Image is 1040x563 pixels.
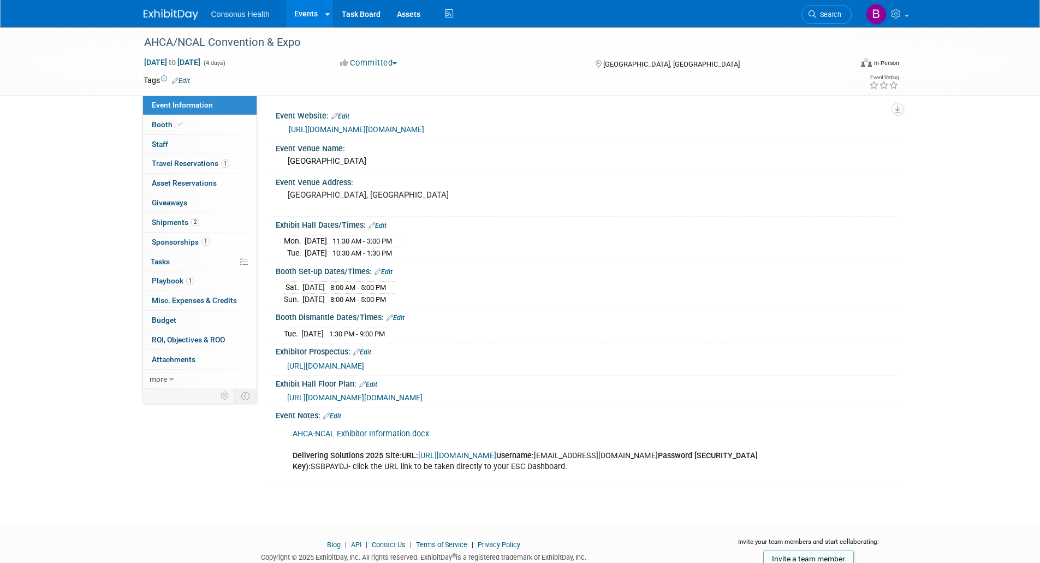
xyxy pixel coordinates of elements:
i: Booth reservation complete [177,121,183,127]
span: 8:00 AM - 5:00 PM [330,295,386,304]
div: Event Notes: [276,407,897,422]
span: | [363,541,370,549]
a: Travel Reservations1 [143,154,257,173]
span: Travel Reservations [152,159,229,168]
a: Shipments2 [143,213,257,232]
sup: ® [452,553,456,559]
span: 2 [191,218,199,226]
span: | [407,541,414,549]
span: 11:30 AM - 3:00 PM [332,237,392,245]
td: [DATE] [301,328,324,339]
td: Tue. [284,247,305,259]
img: ExhibitDay [144,9,198,20]
div: Event Venue Address: [276,174,897,188]
a: Sponsorships1 [143,233,257,252]
div: Copyright © 2025 ExhibitDay, Inc. All rights reserved. ExhibitDay is a registered trademark of Ex... [144,550,705,562]
span: Tasks [151,257,170,266]
a: AHCA-NCAL Exhibitor Information.docx [293,429,429,438]
td: Tue. [284,328,301,339]
a: Edit [331,112,349,120]
div: AHCA/NCAL Convention & Expo [140,33,835,52]
a: Edit [369,222,387,229]
span: Shipments [152,218,199,227]
span: Booth [152,120,185,129]
a: Search [801,5,852,24]
a: Booth [143,115,257,134]
div: Exhibit Hall Floor Plan: [276,376,897,390]
span: [URL][DOMAIN_NAME][DOMAIN_NAME] [287,393,423,402]
span: Event Information [152,100,213,109]
td: Sun. [284,293,302,305]
div: Event Rating [869,75,899,80]
div: [EMAIL_ADDRESS][DOMAIN_NAME] SSBPAYDJ- click the URL link to be taken directly to your ESC Dashbo... [285,423,777,478]
div: Exhibit Hall Dates/Times: [276,217,897,231]
td: Toggle Event Tabs [234,389,257,403]
div: In-Person [873,59,899,67]
a: Edit [172,77,190,85]
a: Contact Us [372,541,406,549]
td: Mon. [284,235,305,247]
span: Budget [152,316,176,324]
span: | [469,541,476,549]
a: [URL][DOMAIN_NAME] [418,451,496,460]
b: Delivering Solutions 2025 Site: [293,451,402,460]
span: Giveaways [152,198,187,207]
span: 10:30 AM - 1:30 PM [332,249,392,257]
a: Attachments [143,350,257,369]
span: Consonus Health [211,10,270,19]
span: (4 days) [203,60,225,67]
img: Format-Inperson.png [861,58,872,67]
a: [URL][DOMAIN_NAME][DOMAIN_NAME] [289,125,424,134]
span: Attachments [152,355,195,364]
div: Invite your team members and start collaborating: [721,537,897,554]
a: [URL][DOMAIN_NAME] [287,361,364,370]
span: Playbook [152,276,194,285]
span: ROI, Objectives & ROO [152,335,225,344]
a: Edit [353,348,371,356]
span: 1:30 PM - 9:00 PM [329,330,385,338]
span: Asset Reservations [152,179,217,187]
div: Booth Set-up Dates/Times: [276,263,897,277]
a: Edit [375,268,393,276]
span: 1 [201,238,210,246]
div: [GEOGRAPHIC_DATA] [284,153,889,170]
span: Search [816,10,841,19]
span: Staff [152,140,168,149]
a: API [351,541,361,549]
td: Sat. [284,282,302,294]
td: Personalize Event Tab Strip [216,389,235,403]
a: Staff [143,135,257,154]
td: [DATE] [302,282,325,294]
td: Tags [144,75,190,86]
a: Edit [387,314,405,322]
span: [DATE] [DATE] [144,57,201,67]
a: Tasks [143,252,257,271]
span: 1 [221,159,229,168]
b: Username: [496,451,534,460]
a: Budget [143,311,257,330]
div: Event Format [787,57,900,73]
span: Sponsorships [152,238,210,246]
a: ROI, Objectives & ROO [143,330,257,349]
pre: [GEOGRAPHIC_DATA], [GEOGRAPHIC_DATA] [288,190,522,200]
span: 8:00 AM - 5:00 PM [330,283,386,292]
a: Blog [327,541,341,549]
span: Misc. Expenses & Credits [152,296,237,305]
span: [GEOGRAPHIC_DATA], [GEOGRAPHIC_DATA] [603,60,740,68]
a: Edit [323,412,341,420]
span: 1 [186,277,194,285]
span: to [167,58,177,67]
button: Committed [336,57,401,69]
td: [DATE] [302,293,325,305]
span: more [150,375,167,383]
div: Exhibitor Prospectus: [276,343,897,358]
a: Misc. Expenses & Credits [143,291,257,310]
div: Event Venue Name: [276,140,897,154]
a: Asset Reservations [143,174,257,193]
a: more [143,370,257,389]
b: URL: [402,451,418,460]
a: Edit [359,381,377,388]
div: Booth Dismantle Dates/Times: [276,309,897,323]
a: Giveaways [143,193,257,212]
